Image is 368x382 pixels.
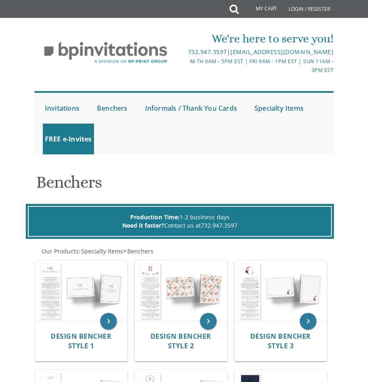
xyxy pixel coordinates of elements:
[81,247,123,255] span: Specialty Items
[135,261,227,321] img: Design Bencher Style 2
[123,247,153,255] span: >
[200,313,217,330] a: keyboard_arrow_right
[316,330,368,370] iframe: chat widget
[185,30,333,47] div: We're here to serve you!
[230,48,333,56] a: [EMAIL_ADDRESS][DOMAIN_NAME]
[250,332,311,350] span: Design Bencher Style 3
[300,313,316,330] a: keyboard_arrow_right
[151,332,211,350] span: Design Bencher Style 2
[143,93,239,124] a: Informals / Thank You Cards
[43,93,82,124] a: Invitations
[43,124,94,154] a: FREE e-Invites
[35,35,177,70] img: BP Invitation Loft
[130,213,180,221] span: Production Time:
[185,57,333,75] div: M-Th 9am - 5pm EST | Fri 9am - 1pm EST | Sun 11am - 3pm EST
[122,221,164,229] span: Need it faster?
[41,247,79,255] a: Our Products
[201,221,237,229] a: 732.947.3597
[126,247,153,255] a: Benchers
[35,247,333,255] div: :
[95,93,130,124] a: Benchers
[36,173,331,198] h1: Benchers
[100,313,117,330] a: keyboard_arrow_right
[35,261,127,321] img: Design Bencher Style 1
[51,332,111,350] span: Design Bencher Style 1
[235,261,326,321] img: Design Bencher Style 3
[80,247,123,255] a: Specialty Items
[51,332,111,350] a: Design Bencher Style 1
[238,1,283,17] a: My Cart
[28,206,331,237] div: 1-2 business days Contact us at
[127,247,153,255] span: Benchers
[188,48,227,56] a: 732.947.3597
[185,47,333,57] div: |
[252,93,306,124] a: Specialty Items
[250,332,311,350] a: Design Bencher Style 3
[151,332,211,350] a: Design Bencher Style 2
